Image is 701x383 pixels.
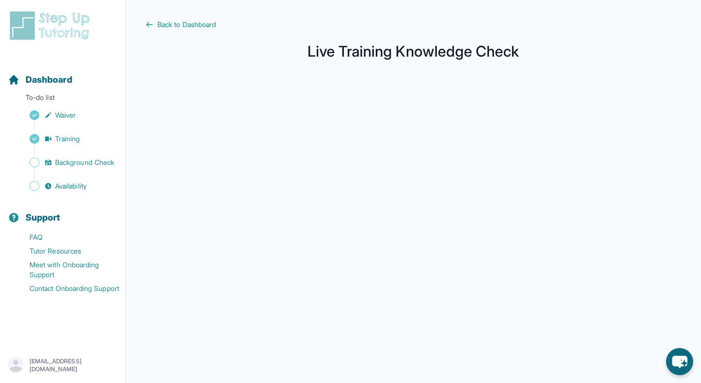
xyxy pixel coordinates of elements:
span: Support [26,211,61,224]
a: FAQ [8,230,125,244]
p: To-do list [4,93,122,106]
a: Back to Dashboard [146,20,681,30]
a: Background Check [8,156,125,169]
span: Training [55,134,80,144]
button: Support [4,195,122,228]
a: Contact Onboarding Support [8,282,125,295]
span: Back to Dashboard [157,20,216,30]
a: Tutor Resources [8,244,125,258]
p: [EMAIL_ADDRESS][DOMAIN_NAME] [30,357,118,373]
span: Waiver [55,110,76,120]
a: Waiver [8,108,125,122]
span: Dashboard [26,73,72,87]
a: Availability [8,179,125,193]
span: Availability [55,181,87,191]
a: Meet with Onboarding Support [8,258,125,282]
a: Dashboard [8,73,72,87]
button: [EMAIL_ADDRESS][DOMAIN_NAME] [8,356,118,374]
img: logo [8,10,95,41]
span: Background Check [55,158,114,167]
button: Dashboard [4,57,122,91]
h1: Live Training Knowledge Check [146,45,681,57]
button: chat-button [666,348,693,375]
a: Training [8,132,125,146]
